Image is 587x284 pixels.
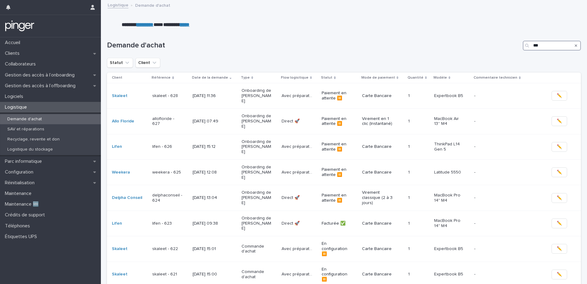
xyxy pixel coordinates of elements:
button: ✏️ [552,270,567,279]
p: Direct 🚀 [282,220,301,226]
p: 1 [408,194,411,200]
p: - [474,119,535,124]
p: Avec préparation 🛠️ [282,169,313,175]
p: Latitude 5550 [434,170,465,175]
p: 1 [408,169,411,175]
a: Lifen [112,144,122,149]
p: Commande d'achat [242,269,272,280]
span: ✏️ [557,220,562,226]
p: Carte Bancaire [362,272,393,277]
p: weekera - 625 [152,170,183,175]
tr: Skaleet skaleet - 628[DATE] 11:36Onboarding de [PERSON_NAME]Avec préparation 🛠️Avec préparation 🛠... [107,83,581,108]
p: Maintenance 🆕 [2,201,44,207]
p: allofloride - 627 [152,116,183,127]
p: - [474,93,535,99]
p: Avec préparation 🛠️ [282,143,313,149]
p: Demande d'achat [2,117,47,122]
p: Accueil [2,40,25,46]
p: Onboarding de [PERSON_NAME] [242,139,272,155]
button: ✏️ [552,219,567,228]
p: ThinkPad L14 Gen 5 [434,142,465,152]
p: [DATE] 12:08 [193,170,223,175]
p: [DATE] 15:01 [193,246,223,252]
span: ✏️ [557,93,562,99]
p: En configuration ⏸️ [322,241,352,256]
span: ✏️ [557,271,562,278]
p: skaleet - 622 [152,246,183,252]
p: 1 [408,245,411,252]
p: Quantité [408,74,423,81]
p: Configuration [2,169,38,175]
a: Delpha Conseil [112,195,142,200]
p: skaleet - 628 [152,93,183,99]
p: Paiement en attente ⏸️ [322,142,352,152]
p: Carte Bancaire [362,93,393,99]
p: 1 [408,92,411,99]
button: Client [135,58,160,68]
p: - [474,272,535,277]
p: Paiement en attente ⏸️ [322,167,352,177]
p: Clients [2,50,24,56]
p: Paiement en attente ⏸️ [322,193,352,203]
a: Weekera [112,170,130,175]
p: SAV et réparations [2,127,49,132]
p: - [474,170,535,175]
p: Gestion des accès à l’onboarding [2,72,79,78]
p: Facturée ✅ [322,221,352,226]
tr: Skaleet skaleet - 622[DATE] 15:01Commande d'achatAvec préparation 🛠️Avec préparation 🛠️ En config... [107,236,581,262]
p: [DATE] 07:49 [193,119,223,124]
p: Téléphones [2,223,35,229]
p: 1 [408,143,411,149]
p: Mode de paiement [361,74,395,81]
a: Skaleet [112,246,127,252]
p: 1 [408,220,411,226]
p: Paiement en attente ⏸️ [322,91,352,101]
span: ✏️ [557,118,562,124]
p: - [474,195,535,200]
p: Expertbook B5 [434,246,465,252]
p: Parc informatique [2,159,47,164]
tr: Allo Floride allofloride - 627[DATE] 07:49Onboarding de [PERSON_NAME]Direct 🚀Direct 🚀 Paiement en... [107,109,581,134]
h1: Demande d'achat [107,41,520,50]
p: Carte Bancaire [362,221,393,226]
tr: Lifen lifen - 623[DATE] 09:38Onboarding de [PERSON_NAME]Direct 🚀Direct 🚀 Facturée ✅Carte Bancaire... [107,211,581,236]
p: Logistique [2,104,32,110]
p: Onboarding de [PERSON_NAME] [242,216,272,231]
tr: Lifen lifen - 626[DATE] 15:12Onboarding de [PERSON_NAME]Avec préparation 🛠️Avec préparation 🛠️ Pa... [107,134,581,159]
p: Référence [152,74,171,81]
input: Search [523,41,581,50]
p: Onboarding de [PERSON_NAME] [242,88,272,103]
p: [DATE] 15:12 [193,144,223,149]
p: lifen - 623 [152,221,183,226]
p: Date de la demande [192,74,228,81]
button: ✏️ [552,91,567,101]
p: delphaconseil - 624 [152,193,183,203]
p: Maintenance [2,191,36,196]
p: lifen - 626 [152,144,183,149]
p: Virement classique (2 à 3 jours) [362,190,393,205]
button: Statut [107,58,133,68]
p: Type [241,74,250,81]
p: [DATE] 11:36 [193,93,223,99]
a: Allo Floride [112,119,134,124]
p: Onboarding de [PERSON_NAME] [242,114,272,129]
p: Client [112,74,122,81]
p: Demande d'achat [135,2,170,8]
p: [DATE] 09:38 [193,221,223,226]
p: Modèle [434,74,447,81]
button: ✏️ [552,167,567,177]
p: Crédits de support [2,212,50,218]
p: Carte Bancaire [362,170,393,175]
p: Onboarding de [PERSON_NAME] [242,165,272,180]
p: Carte Bancaire [362,144,393,149]
p: - [474,221,535,226]
button: ✏️ [552,193,567,203]
button: ✏️ [552,244,567,254]
p: Avec préparation 🛠️ [282,92,313,99]
p: - [474,144,535,149]
p: [DATE] 15:00 [193,272,223,277]
p: [DATE] 13:04 [193,195,223,200]
a: Skaleet [112,272,127,277]
a: Logistique [108,1,128,8]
